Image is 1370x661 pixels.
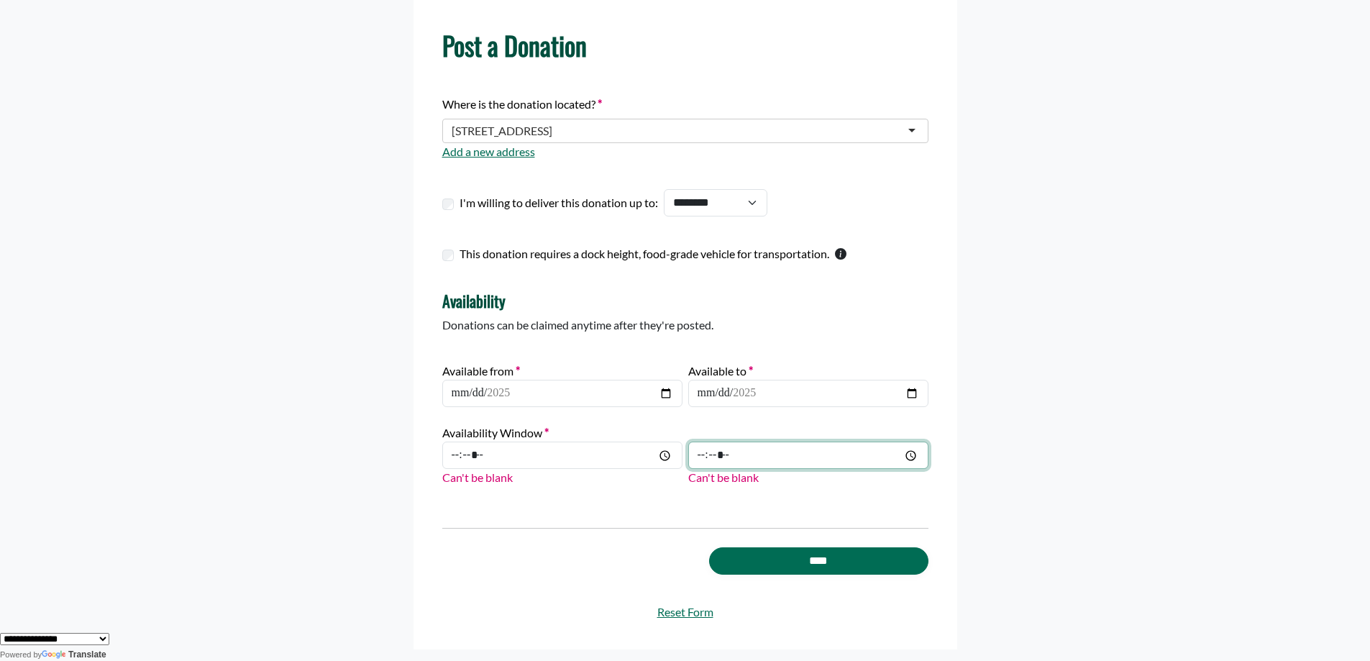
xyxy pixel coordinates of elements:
[452,124,552,138] div: [STREET_ADDRESS]
[460,194,658,211] label: I'm willing to deliver this donation up to:
[442,291,928,310] h4: Availability
[442,363,520,380] label: Available from
[442,469,682,486] p: Can't be blank
[442,96,602,113] label: Where is the donation located?
[442,603,928,621] a: Reset Form
[442,29,928,60] h1: Post a Donation
[688,469,928,486] p: Can't be blank
[442,316,928,334] p: Donations can be claimed anytime after they're posted.
[442,145,535,158] a: Add a new address
[42,649,106,660] a: Translate
[442,424,549,442] label: Availability Window
[688,363,753,380] label: Available to
[42,650,68,660] img: Google Translate
[460,245,829,263] label: This donation requires a dock height, food-grade vehicle for transportation.
[835,248,846,260] svg: This checkbox should only be used by warehouses donating more than one pallet of product.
